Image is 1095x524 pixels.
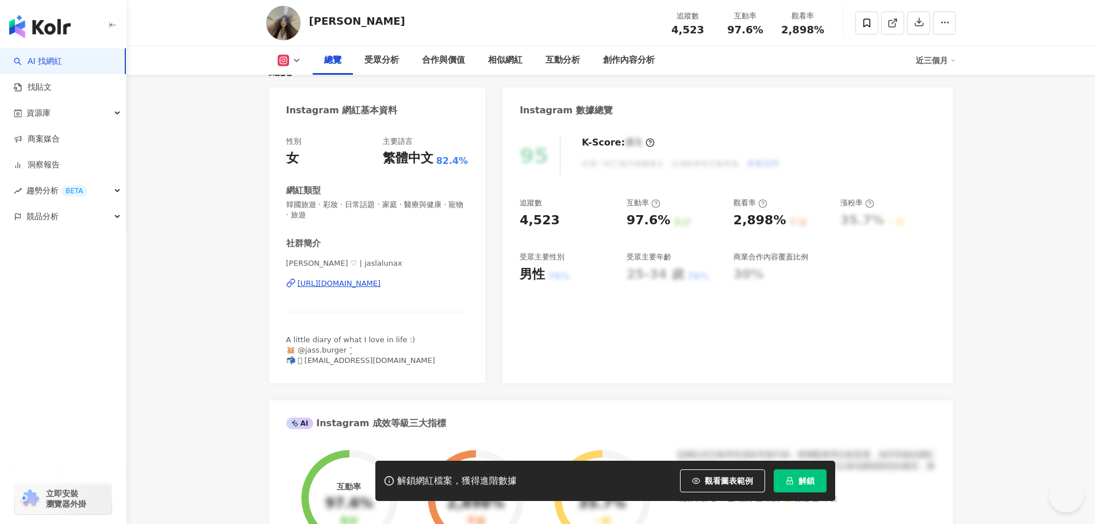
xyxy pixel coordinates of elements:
[916,51,956,70] div: 近三個月
[488,53,522,67] div: 相似網紅
[520,252,564,262] div: 受眾主要性別
[520,266,545,284] div: 男性
[325,496,373,512] div: 97.6%
[733,252,808,262] div: 商業合作內容覆蓋比例
[733,212,786,230] div: 2,898%
[286,258,468,269] span: [PERSON_NAME] ♡ | jaslalunax
[286,418,314,429] div: AI
[14,133,60,145] a: 商案媒合
[545,53,580,67] div: 互動分析
[26,100,51,126] span: 資源庫
[422,53,465,67] div: 合作與價值
[627,212,670,230] div: 97.6%
[520,104,613,117] div: Instagram 數據總覽
[286,335,435,365] span: A little diary of what I love in life :) 🐹 @jass.burger ¨̮ 📬 𓂃 [EMAIL_ADDRESS][DOMAIN_NAME]
[705,476,753,485] span: 觀看圖表範例
[436,155,468,167] span: 82.4%
[840,198,874,208] div: 漲粉率
[286,200,468,220] span: 韓國旅遊 · 彩妝 · 日常話題 · 家庭 · 醫療與健康 · 寵物 · 旅遊
[286,238,321,250] div: 社群簡介
[286,278,468,289] a: [URL][DOMAIN_NAME]
[383,136,413,147] div: 主要語言
[14,187,22,195] span: rise
[603,53,655,67] div: 創作內容分析
[671,24,704,36] span: 4,523
[324,53,341,67] div: 總覽
[26,178,87,204] span: 趨勢分析
[266,6,301,40] img: KOL Avatar
[14,159,60,171] a: 洞察報告
[781,24,824,36] span: 2,898%
[627,198,660,208] div: 互動率
[774,469,827,492] button: 解鎖
[14,56,62,67] a: searchAI 找網紅
[677,449,936,483] div: 該網紅的互動率和漲粉率都不錯，唯獨觀看率比較普通，為同等級的網紅的中低等級，效果不一定會好，但仍然建議可以發包開箱類型的案型，應該會比較有成效！
[520,212,560,230] div: 4,523
[727,24,763,36] span: 97.6%
[286,150,299,167] div: 女
[798,476,814,485] span: 解鎖
[286,185,321,197] div: 網紅類型
[9,15,71,38] img: logo
[582,136,655,149] div: K-Score :
[15,483,112,514] a: chrome extension立即安裝 瀏覽器外掛
[520,198,542,208] div: 追蹤數
[309,14,405,28] div: [PERSON_NAME]
[383,150,433,167] div: 繁體中文
[18,489,41,508] img: chrome extension
[286,104,398,117] div: Instagram 網紅基本資料
[578,496,626,512] div: 35.7%
[286,417,446,430] div: Instagram 成效等級三大指標
[61,185,87,197] div: BETA
[786,477,794,485] span: lock
[666,10,710,22] div: 追蹤數
[286,136,301,147] div: 性別
[26,204,59,230] span: 競品分析
[364,53,399,67] div: 受眾分析
[724,10,767,22] div: 互動率
[733,198,767,208] div: 觀看率
[680,469,765,492] button: 觀看圖表範例
[46,488,86,509] span: 立即安裝 瀏覽器外掛
[781,10,825,22] div: 觀看率
[298,278,381,289] div: [URL][DOMAIN_NAME]
[397,475,517,487] div: 解鎖網紅檔案，獲得進階數據
[627,252,671,262] div: 受眾主要年齡
[14,82,52,93] a: 找貼文
[447,496,505,512] div: 2,898%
